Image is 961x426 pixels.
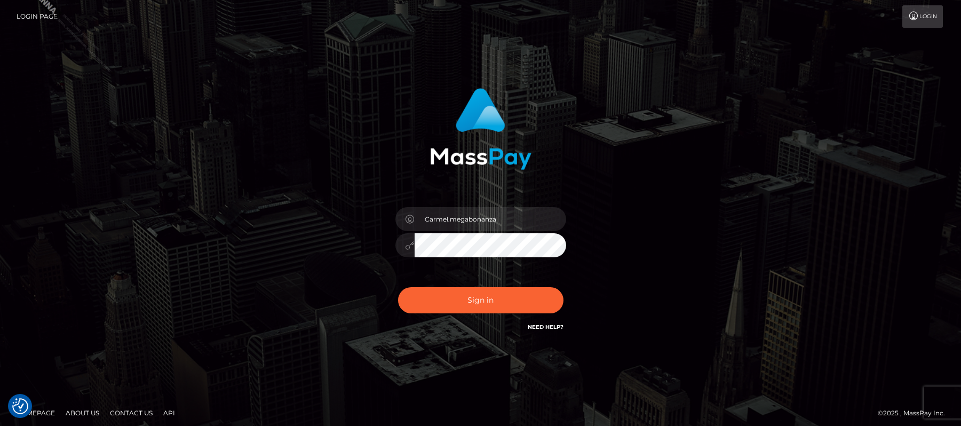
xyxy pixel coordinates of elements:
a: Login [902,5,943,28]
button: Sign in [398,287,563,313]
input: Username... [415,207,566,231]
a: Need Help? [528,324,563,330]
button: Consent Preferences [12,398,28,414]
img: MassPay Login [430,88,531,170]
a: Homepage [12,405,59,421]
div: © 2025 , MassPay Inc. [878,407,953,419]
a: API [159,405,179,421]
a: Login Page [17,5,58,28]
img: Revisit consent button [12,398,28,414]
a: About Us [61,405,104,421]
a: Contact Us [106,405,157,421]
